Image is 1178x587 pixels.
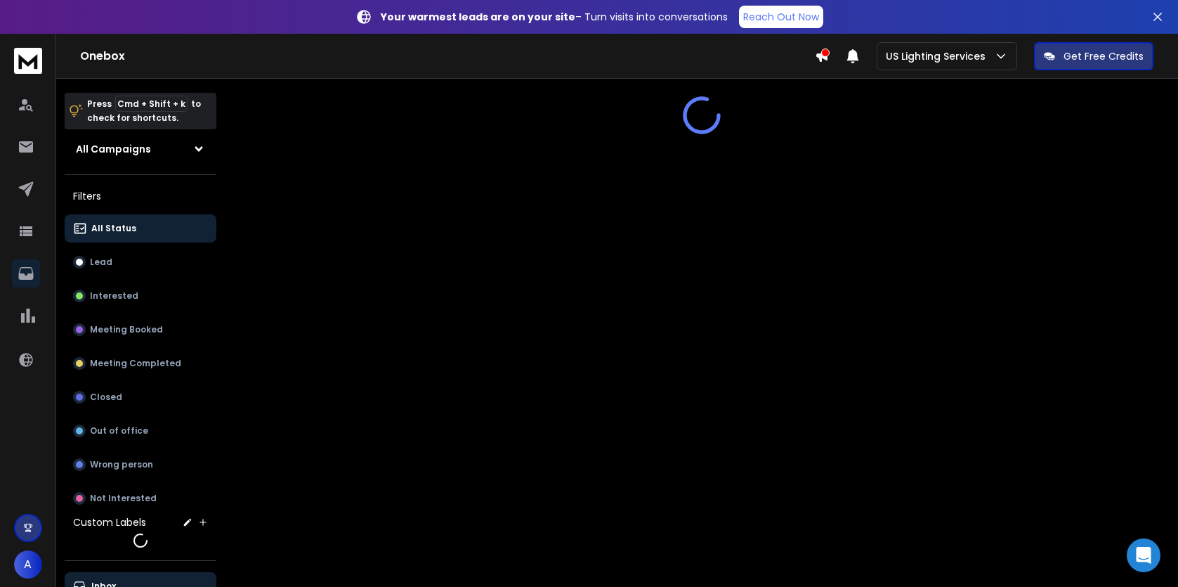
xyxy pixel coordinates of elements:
[65,282,216,310] button: Interested
[14,550,42,579] button: A
[90,493,157,504] p: Not Interested
[14,48,42,74] img: logo
[90,257,112,268] p: Lead
[90,358,181,369] p: Meeting Completed
[65,349,216,378] button: Meeting Completed
[1034,42,1153,70] button: Get Free Credits
[1064,49,1144,63] p: Get Free Credits
[65,214,216,243] button: All Status
[65,135,216,163] button: All Campaigns
[739,6,823,28] a: Reach Out Now
[115,96,188,112] span: Cmd + Shift + k
[80,48,815,65] h1: Onebox
[76,142,151,156] h1: All Campaigns
[65,186,216,206] h3: Filters
[90,392,122,403] p: Closed
[87,97,201,125] p: Press to check for shortcuts.
[90,459,153,470] p: Wrong person
[65,316,216,344] button: Meeting Booked
[73,515,146,529] h3: Custom Labels
[381,10,575,24] strong: Your warmest leads are on your site
[381,10,728,24] p: – Turn visits into conversations
[65,451,216,479] button: Wrong person
[886,49,991,63] p: US Lighting Services
[743,10,819,24] p: Reach Out Now
[65,417,216,445] button: Out of office
[1127,538,1160,572] div: Open Intercom Messenger
[90,324,163,335] p: Meeting Booked
[90,425,148,437] p: Out of office
[90,290,138,302] p: Interested
[91,223,136,234] p: All Status
[65,248,216,276] button: Lead
[65,484,216,512] button: Not Interested
[65,383,216,411] button: Closed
